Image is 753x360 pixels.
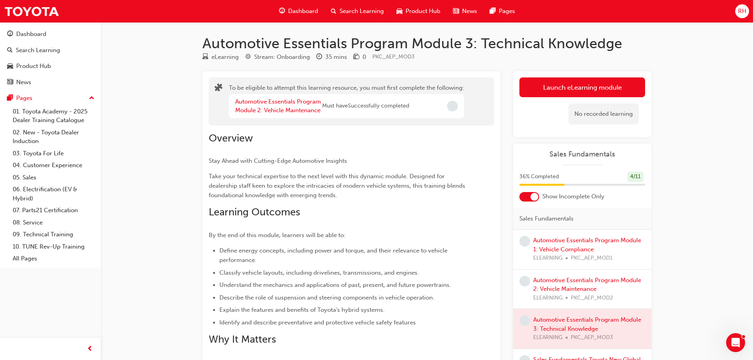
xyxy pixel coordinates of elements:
[483,3,521,19] a: pages-iconPages
[3,91,98,106] button: Pages
[533,237,641,253] a: Automotive Essentials Program Module 1: Vehicle Compliance
[519,77,645,97] button: Launch eLearning module
[211,53,239,62] div: eLearning
[453,6,459,16] span: news-icon
[519,236,530,247] span: learningRecordVerb_NONE-icon
[4,2,59,20] img: Trak
[9,106,98,126] a: 01. Toyota Academy - 2025 Dealer Training Catalogue
[16,62,51,71] div: Product Hub
[340,7,384,16] span: Search Learning
[499,7,515,16] span: Pages
[9,217,98,229] a: 08. Service
[519,214,574,223] span: Sales Fundamentals
[316,52,347,62] div: Duration
[3,25,98,91] button: DashboardSearch LearningProduct HubNews
[202,52,239,62] div: Type
[447,101,458,111] span: Incomplete
[9,159,98,172] a: 04. Customer Experience
[7,63,13,70] span: car-icon
[89,93,94,104] span: up-icon
[7,31,13,38] span: guage-icon
[533,254,562,263] span: ELEARNING
[542,192,604,201] span: Show Incomplete Only
[209,157,347,164] span: Stay Ahead with Cutting-Edge Automotive Insights
[9,183,98,204] a: 06. Electrification (EV & Hybrid)
[219,319,416,326] span: Identify and describe preventative and protective vehicle safety features
[519,276,530,286] span: learningRecordVerb_NONE-icon
[322,102,409,111] span: Must have Successfully completed
[9,204,98,217] a: 07. Parts21 Certification
[533,294,562,303] span: ELEARNING
[353,54,359,61] span: money-icon
[490,6,496,16] span: pages-icon
[9,228,98,241] a: 09. Technical Training
[209,333,276,345] span: Why It Matters
[16,78,31,87] div: News
[245,54,251,61] span: target-icon
[571,294,613,303] span: PKC_AEP_MOD2
[571,254,613,263] span: PKC_AEP_MOD1
[447,3,483,19] a: news-iconNews
[390,3,447,19] a: car-iconProduct Hub
[273,3,325,19] a: guage-iconDashboard
[7,47,13,54] span: search-icon
[325,53,347,62] div: 35 mins
[519,150,645,159] a: Sales Fundamentals
[219,281,451,288] span: Understand the mechanics and applications of past, present, and future powertrains.
[372,53,415,60] span: Learning resource code
[209,206,300,218] span: Learning Outcomes
[9,253,98,265] a: All Pages
[219,247,449,264] span: Define energy concepts, including power and torque, and their relevance to vehicle performance.
[9,126,98,147] a: 02. New - Toyota Dealer Induction
[353,52,366,62] div: Price
[519,172,559,181] span: 36 % Completed
[202,54,208,61] span: learningResourceType_ELEARNING-icon
[519,315,530,326] span: learningRecordVerb_NONE-icon
[219,294,434,301] span: Describe the role of suspension and steering components in vehicle operation.
[9,147,98,160] a: 03. Toyota For Life
[209,173,467,199] span: Take your technical expertise to the next level with this dynamic module. Designed for dealership...
[462,7,477,16] span: News
[735,4,749,18] button: RH
[235,98,321,114] a: Automotive Essentials Program Module 2: Vehicle Maintenance
[16,94,32,103] div: Pages
[254,53,310,62] div: Stream: Onboarding
[406,7,440,16] span: Product Hub
[568,104,639,124] div: No recorded learning
[325,3,390,19] a: search-iconSearch Learning
[215,84,223,93] span: puzzle-icon
[16,46,60,55] div: Search Learning
[396,6,402,16] span: car-icon
[7,95,13,102] span: pages-icon
[627,172,644,182] div: 4 / 11
[219,306,385,313] span: Explain the features and benefits of Toyota’s hybrid systems.
[288,7,318,16] span: Dashboard
[331,6,336,16] span: search-icon
[3,59,98,74] a: Product Hub
[533,277,641,293] a: Automotive Essentials Program Module 2: Vehicle Maintenance
[9,172,98,184] a: 05. Sales
[738,7,746,16] span: RH
[209,132,253,144] span: Overview
[3,43,98,58] a: Search Learning
[362,53,366,62] div: 0
[202,35,651,52] h1: Automotive Essentials Program Module 3: Technical Knowledge
[316,54,322,61] span: clock-icon
[3,75,98,90] a: News
[9,241,98,253] a: 10. TUNE Rev-Up Training
[726,333,745,352] iframe: Intercom live chat
[3,27,98,41] a: Dashboard
[87,344,93,354] span: prev-icon
[245,52,310,62] div: Stream
[7,79,13,86] span: news-icon
[229,83,464,120] div: To be eligible to attempt this learning resource, you must first complete the following:
[279,6,285,16] span: guage-icon
[16,30,46,39] div: Dashboard
[209,232,345,239] span: By the end of this module, learners will be able to:
[219,269,419,276] span: Classify vehicle layouts, including drivelines, transmissions, and engines.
